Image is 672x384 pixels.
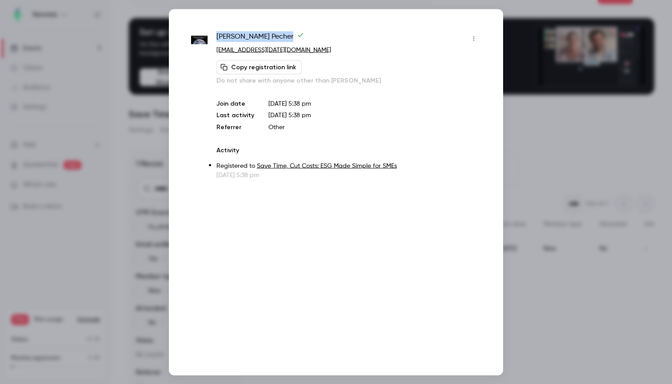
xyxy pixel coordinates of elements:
[268,112,311,118] span: [DATE] 5:38 pm
[216,123,254,131] p: Referrer
[216,47,331,53] a: [EMAIL_ADDRESS][DATE][DOMAIN_NAME]
[268,123,481,131] p: Other
[216,146,481,154] p: Activity
[216,170,481,179] p: [DATE] 5:38 pm
[257,162,397,169] a: Save Time, Cut Costs: ESG Made Simple for SMEs
[216,76,481,85] p: Do not share with anyone other than [PERSON_NAME]
[216,31,304,45] span: [PERSON_NAME] Pecher
[216,111,254,120] p: Last activity
[268,99,481,108] p: [DATE] 5:38 pm
[216,161,481,170] p: Registered to
[216,60,302,74] button: Copy registration link
[216,99,254,108] p: Join date
[191,36,208,44] img: tomorrow.works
